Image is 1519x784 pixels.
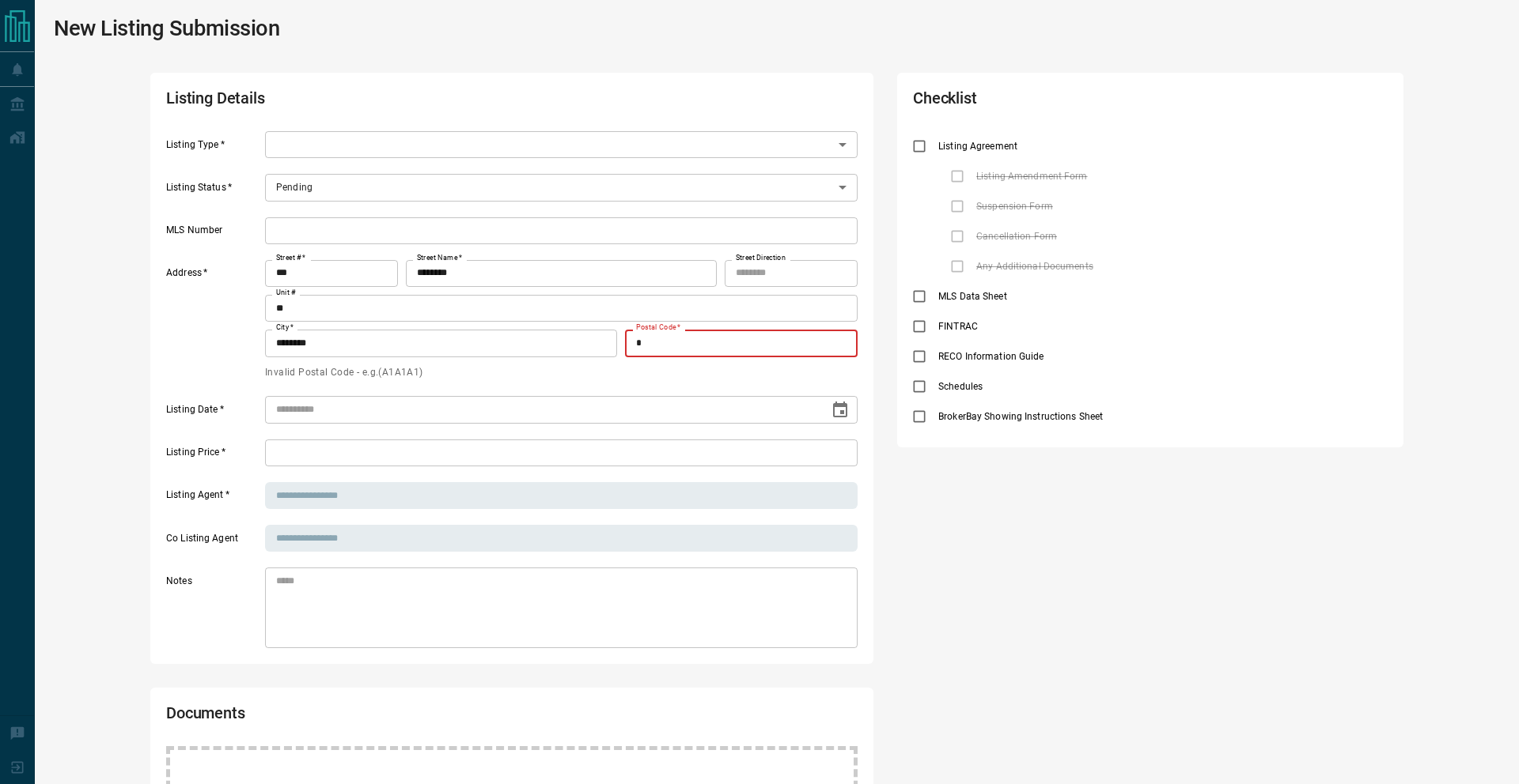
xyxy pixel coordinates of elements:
[166,89,581,115] h2: Listing Details
[913,89,1198,115] h2: Checklist
[934,379,987,394] span: Schedules
[166,703,581,730] h2: Documents
[636,322,680,333] label: Postal Code
[934,409,1107,424] span: BrokerBay Showing Instructions Sheet
[972,229,1061,243] span: Cancellation Form
[166,181,261,202] label: Listing Status
[934,319,982,334] span: FINTRAC
[972,199,1057,213] span: Suspension Form
[276,322,294,333] label: City
[166,403,261,424] label: Listing Date
[166,532,261,552] label: Co Listing Agent
[736,253,786,263] label: Street Direction
[417,253,462,263] label: Street Name
[166,138,261,159] label: Listing Type
[166,575,261,649] label: Notes
[166,266,261,380] label: Address
[934,289,1011,303] span: MLS Data Sheet
[166,488,261,509] label: Listing Agent
[265,365,423,381] p: Invalid Postal Code - e.g.(A1A1A1)
[276,253,305,263] label: Street #
[166,446,261,466] label: Listing Price
[276,288,296,298] label: Unit #
[972,169,1091,183] span: Listing Amendment Form
[972,259,1097,273] span: Any Additional Documents
[934,349,1047,364] span: RECO Information Guide
[166,224,261,244] label: MLS Number
[934,139,1021,153] span: Listing Agreement
[265,174,858,201] div: Pending
[824,394,856,426] button: Choose date
[54,16,280,41] h1: New Listing Submission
